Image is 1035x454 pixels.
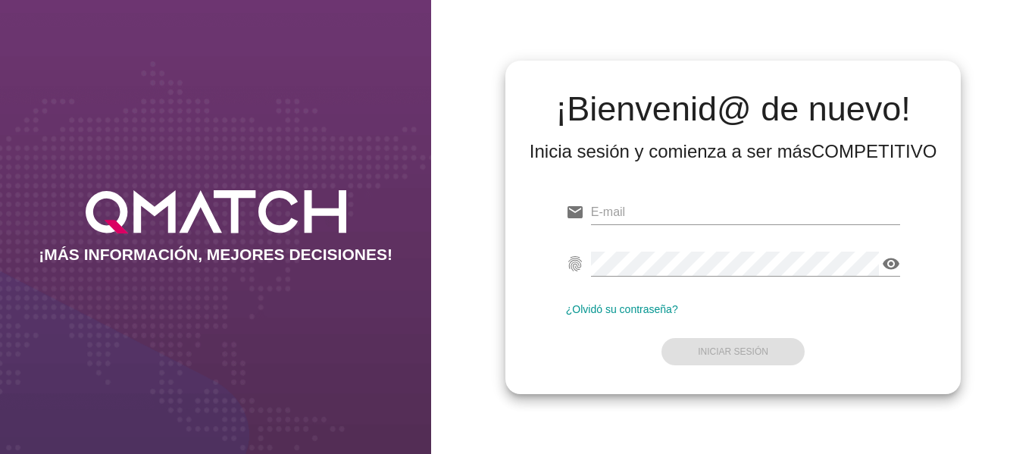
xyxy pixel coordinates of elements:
[39,246,392,264] h2: ¡MÁS INFORMACIÓN, MEJORES DECISIONES!
[530,91,937,127] h2: ¡Bienvenid@ de nuevo!
[591,200,901,224] input: E-mail
[566,203,584,221] i: email
[566,303,678,315] a: ¿Olvidó su contraseña?
[882,255,900,273] i: visibility
[530,139,937,164] div: Inicia sesión y comienza a ser más
[811,141,937,161] strong: COMPETITIVO
[566,255,584,273] i: fingerprint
